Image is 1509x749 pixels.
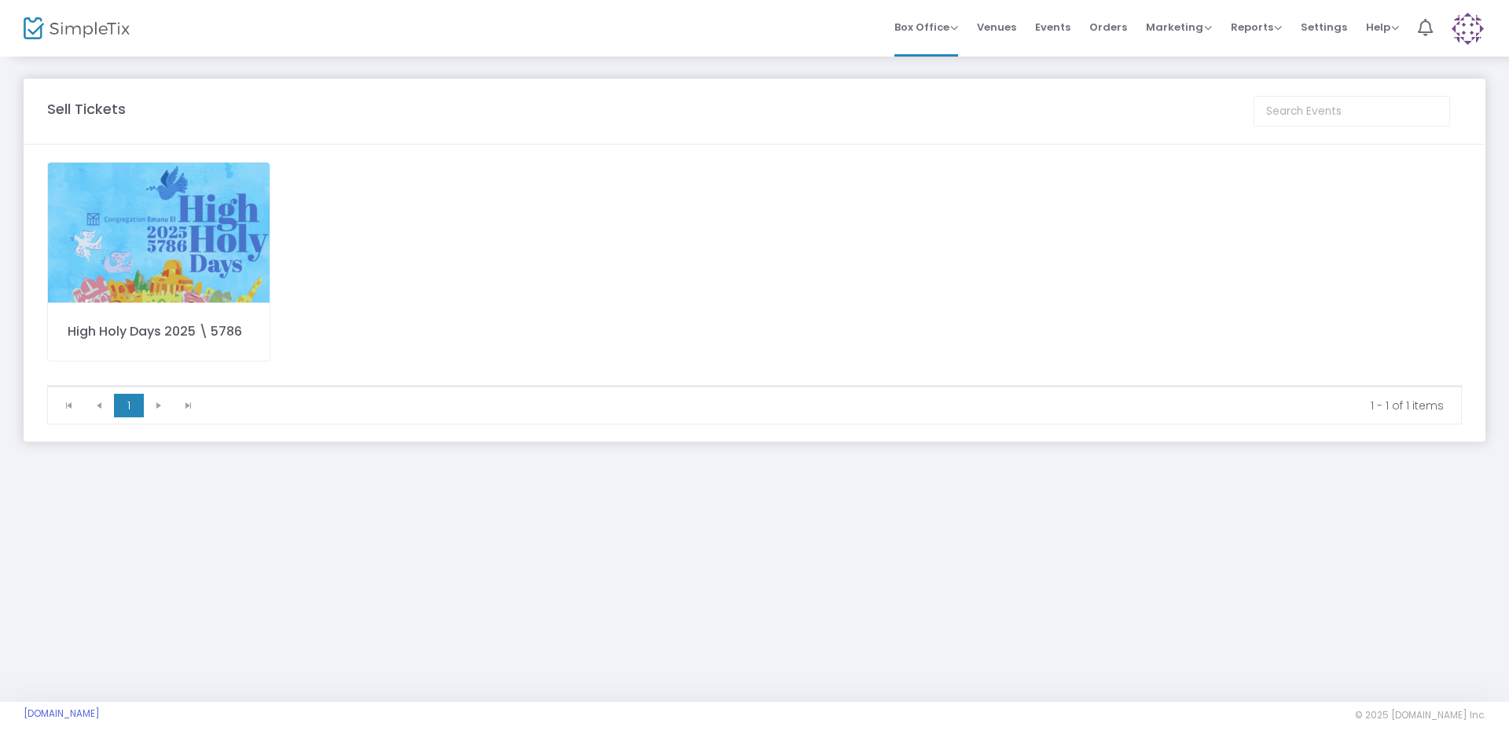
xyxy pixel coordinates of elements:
span: Events [1035,7,1070,47]
span: Venues [977,7,1016,47]
input: Search Events [1254,96,1450,127]
span: Settings [1301,7,1347,47]
img: untitleddesign-6720.png [48,163,270,303]
span: © 2025 [DOMAIN_NAME] Inc. [1355,709,1485,721]
kendo-pager-info: 1 - 1 of 1 items [215,398,1444,413]
span: Marketing [1146,20,1212,35]
span: Orders [1089,7,1127,47]
span: Reports [1231,20,1282,35]
span: Help [1366,20,1399,35]
div: High Holy Days 2025 \ 5786 [68,322,250,341]
a: [DOMAIN_NAME] [24,707,100,720]
span: Page 1 [114,394,144,417]
m-panel-title: Sell Tickets [47,98,126,119]
div: Data table [48,386,1461,387]
span: Box Office [894,20,958,35]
